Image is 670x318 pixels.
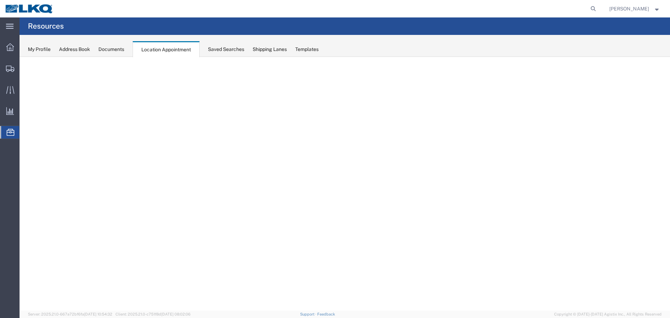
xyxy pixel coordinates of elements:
div: Documents [98,46,124,53]
div: Shipping Lanes [253,46,287,53]
span: Server: 2025.21.0-667a72bf6fa [28,312,112,316]
div: My Profile [28,46,51,53]
span: William Haney [609,5,649,13]
h4: Resources [28,17,64,35]
span: Copyright © [DATE]-[DATE] Agistix Inc., All Rights Reserved [554,311,662,317]
span: [DATE] 10:54:32 [84,312,112,316]
div: Address Book [59,46,90,53]
button: [PERSON_NAME] [609,5,661,13]
div: Saved Searches [208,46,244,53]
iframe: FS Legacy Container [20,57,670,311]
a: Feedback [317,312,335,316]
span: Client: 2025.21.0-c751f8d [116,312,191,316]
img: logo [5,3,54,14]
div: Location Appointment [133,41,200,57]
div: Templates [295,46,319,53]
span: [DATE] 08:02:06 [161,312,191,316]
a: Support [300,312,318,316]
